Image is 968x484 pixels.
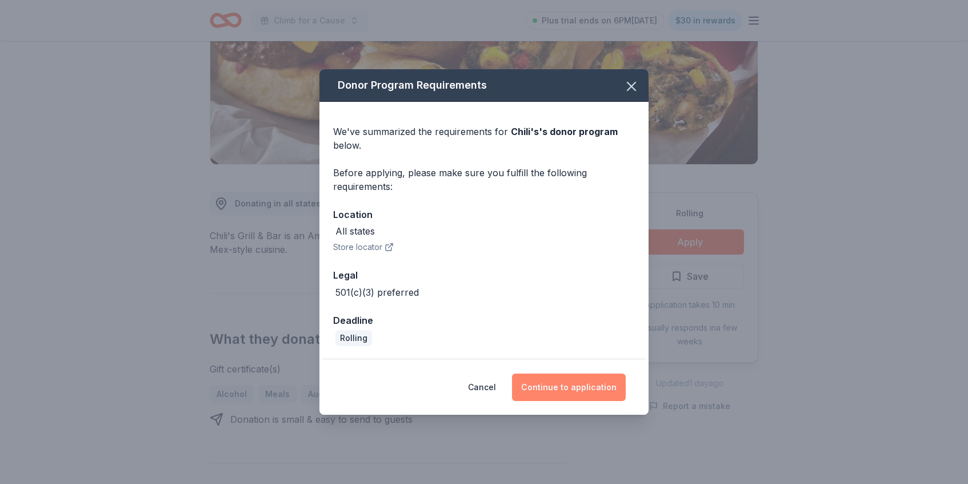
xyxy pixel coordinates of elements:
[333,207,635,222] div: Location
[511,126,618,137] span: Chili's 's donor program
[335,285,419,299] div: 501(c)(3) preferred
[335,330,372,346] div: Rolling
[333,268,635,283] div: Legal
[333,166,635,193] div: Before applying, please make sure you fulfill the following requirements:
[333,240,394,254] button: Store locator
[333,125,635,152] div: We've summarized the requirements for below.
[512,374,626,401] button: Continue to application
[333,313,635,328] div: Deadline
[335,224,375,238] div: All states
[319,69,649,102] div: Donor Program Requirements
[468,374,496,401] button: Cancel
